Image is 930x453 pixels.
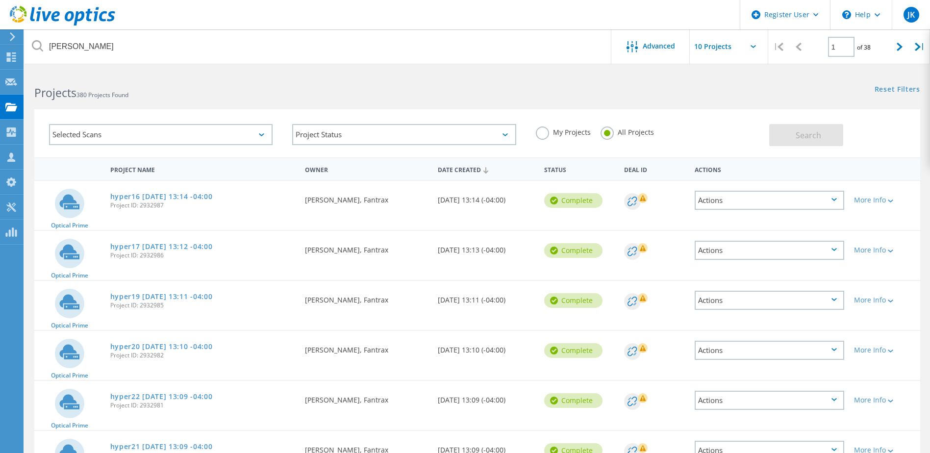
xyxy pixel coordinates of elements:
[433,331,539,363] div: [DATE] 13:10 (-04:00)
[769,124,843,146] button: Search
[110,343,213,350] a: hyper20 [DATE] 13:10 -04:00
[875,86,920,94] a: Reset Filters
[110,193,213,200] a: hyper16 [DATE] 13:14 -04:00
[110,403,296,408] span: Project ID: 2932981
[292,124,516,145] div: Project Status
[854,397,915,403] div: More Info
[796,130,821,141] span: Search
[300,160,433,178] div: Owner
[110,293,213,300] a: hyper19 [DATE] 13:11 -04:00
[536,126,591,136] label: My Projects
[544,393,603,408] div: Complete
[433,381,539,413] div: [DATE] 13:09 (-04:00)
[51,373,88,378] span: Optical Prime
[544,193,603,208] div: Complete
[300,381,433,413] div: [PERSON_NAME], Fantrax
[854,297,915,303] div: More Info
[695,291,844,310] div: Actions
[300,331,433,363] div: [PERSON_NAME], Fantrax
[300,231,433,263] div: [PERSON_NAME], Fantrax
[300,181,433,213] div: [PERSON_NAME], Fantrax
[433,281,539,313] div: [DATE] 13:11 (-04:00)
[601,126,654,136] label: All Projects
[854,347,915,353] div: More Info
[110,252,296,258] span: Project ID: 2932986
[49,124,273,145] div: Selected Scans
[854,197,915,203] div: More Info
[51,223,88,228] span: Optical Prime
[695,191,844,210] div: Actions
[690,160,849,178] div: Actions
[76,91,128,99] span: 380 Projects Found
[539,160,619,178] div: Status
[854,247,915,253] div: More Info
[110,443,213,450] a: hyper21 [DATE] 13:09 -04:00
[695,341,844,360] div: Actions
[51,423,88,428] span: Optical Prime
[51,323,88,328] span: Optical Prime
[910,29,930,64] div: |
[105,160,301,178] div: Project Name
[433,160,539,178] div: Date Created
[110,243,213,250] a: hyper17 [DATE] 13:12 -04:00
[907,11,915,19] span: JK
[857,43,871,51] span: of 38
[544,243,603,258] div: Complete
[51,273,88,278] span: Optical Prime
[110,393,213,400] a: hyper22 [DATE] 13:09 -04:00
[643,43,675,50] span: Advanced
[695,241,844,260] div: Actions
[768,29,788,64] div: |
[34,85,76,101] b: Projects
[842,10,851,19] svg: \n
[300,281,433,313] div: [PERSON_NAME], Fantrax
[10,21,115,27] a: Live Optics Dashboard
[544,343,603,358] div: Complete
[433,231,539,263] div: [DATE] 13:13 (-04:00)
[544,293,603,308] div: Complete
[695,391,844,410] div: Actions
[110,302,296,308] span: Project ID: 2932985
[619,160,690,178] div: Deal Id
[110,352,296,358] span: Project ID: 2932982
[433,181,539,213] div: [DATE] 13:14 (-04:00)
[110,202,296,208] span: Project ID: 2932987
[25,29,612,64] input: Search projects by name, owner, ID, company, etc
